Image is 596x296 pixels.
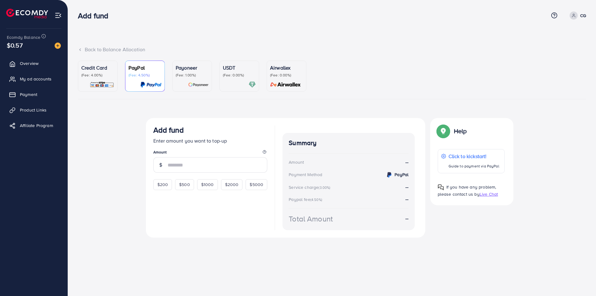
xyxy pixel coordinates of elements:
[395,171,409,178] strong: PayPal
[249,81,256,88] img: card
[81,64,114,71] p: Credit Card
[5,119,63,132] a: Affiliate Program
[153,149,268,157] legend: Amount
[5,57,63,70] a: Overview
[140,81,161,88] img: card
[5,88,63,101] a: Payment
[188,81,209,88] img: card
[6,9,48,18] img: logo
[449,153,499,160] p: Click to kickstart!
[176,64,209,71] p: Payoneer
[20,91,37,98] span: Payment
[405,184,409,190] strong: --
[438,184,496,197] span: If you have any problem, please contact us by
[90,81,114,88] img: card
[223,64,256,71] p: USDT
[405,196,409,203] strong: --
[289,196,324,203] div: Paypal fee
[225,181,239,188] span: $2000
[386,171,393,179] img: credit
[580,12,586,19] p: CG
[7,41,23,50] span: $0.57
[480,191,498,197] span: Live Chat
[153,125,184,134] h3: Add fund
[176,73,209,78] p: (Fee: 1.00%)
[405,159,409,166] strong: --
[567,11,586,20] a: CG
[570,268,591,291] iframe: Chat
[20,60,38,66] span: Overview
[5,104,63,116] a: Product Links
[78,46,586,53] div: Back to Balance Allocation
[55,12,62,19] img: menu
[289,184,332,190] div: Service charge
[270,73,303,78] p: (Fee: 0.00%)
[7,34,40,40] span: Ecomdy Balance
[250,181,263,188] span: $5000
[454,127,467,135] p: Help
[129,64,161,71] p: PayPal
[438,184,444,190] img: Popup guide
[270,64,303,71] p: Airwallex
[449,162,499,170] p: Guide to payment via PayPal
[20,107,47,113] span: Product Links
[438,125,449,137] img: Popup guide
[405,215,409,222] strong: --
[55,43,61,49] img: image
[289,213,333,224] div: Total Amount
[20,122,53,129] span: Affiliate Program
[20,76,52,82] span: My ad accounts
[289,139,409,147] h4: Summary
[289,159,304,165] div: Amount
[157,181,168,188] span: $200
[153,137,268,144] p: Enter amount you want to top-up
[78,11,113,20] h3: Add fund
[223,73,256,78] p: (Fee: 0.00%)
[268,81,303,88] img: card
[81,73,114,78] p: (Fee: 4.00%)
[201,181,214,188] span: $1000
[5,73,63,85] a: My ad accounts
[179,181,190,188] span: $500
[129,73,161,78] p: (Fee: 4.50%)
[310,197,322,202] small: (4.50%)
[318,185,330,190] small: (3.00%)
[289,171,322,178] div: Payment Method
